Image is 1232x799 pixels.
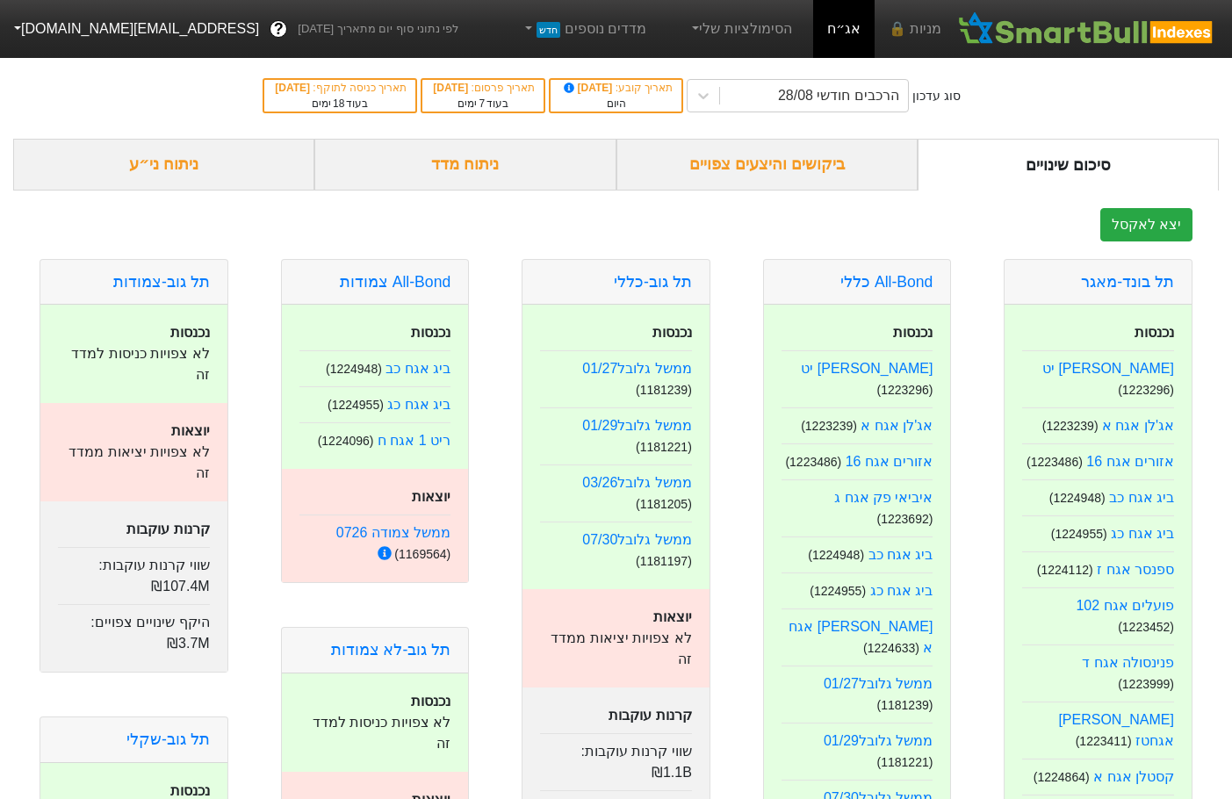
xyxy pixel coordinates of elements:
[273,80,407,96] div: תאריך כניסה לתוקף :
[636,383,692,397] small: ( 1181239 )
[1086,454,1174,469] a: אזורים אגח 16
[1100,208,1192,241] button: יצא לאקסל
[1111,526,1174,541] a: ביג אגח כג
[479,97,485,110] span: 7
[1051,527,1107,541] small: ( 1224955 )
[636,440,692,454] small: ( 1181221 )
[333,97,344,110] span: 18
[412,489,450,504] strong: יוצאות
[653,609,692,624] strong: יוצאות
[846,454,933,469] a: אזורים אגח 16
[537,22,560,38] span: חדש
[1076,734,1132,748] small: ( 1223411 )
[1082,655,1174,670] a: פנינסולה אגח ד
[1076,598,1174,613] a: פועלים אגח 102
[808,548,864,562] small: ( 1224948 )
[877,698,933,712] small: ( 1181239 )
[167,636,210,651] span: ₪3.7M
[1049,491,1106,505] small: ( 1224948 )
[170,325,210,340] strong: נכנסות
[778,85,899,106] div: הרכבים חודשי 28/08
[824,733,933,748] a: ממשל גלובל01/29
[912,87,961,105] div: סוג עדכון
[514,11,653,47] a: מדדים נוספיםחדש
[1027,455,1083,469] small: ( 1223486 )
[378,433,450,448] a: ריט 1 אגח ח
[171,423,210,438] strong: יוצאות
[331,641,451,659] a: תל גוב-לא צמודות
[893,325,933,340] strong: נכנסות
[340,273,450,291] a: All-Bond צמודות
[789,619,933,655] a: [PERSON_NAME] אגח א
[431,80,535,96] div: תאריך פרסום :
[151,579,209,594] span: ₪107.4M
[868,547,933,562] a: ביג אגח כב
[652,765,692,780] span: ₪1.1B
[877,383,933,397] small: ( 1223296 )
[58,547,210,597] div: שווי קרנות עוקבות :
[918,139,1219,191] div: סיכום שינויים
[1109,490,1174,505] a: ביג אגח כב
[385,361,450,376] a: ביג אגח כב
[582,361,692,376] a: ממשל גלובל01/27
[877,755,933,769] small: ( 1181221 )
[559,80,673,96] div: תאריך קובע :
[58,343,210,385] p: לא צפויות כניסות למדד זה
[824,676,933,691] a: ממשל גלובל01/27
[582,475,692,490] a: ממשל גלובל03/26
[636,497,692,511] small: ( 1181205 )
[1042,361,1174,376] a: [PERSON_NAME] יט
[582,532,692,547] a: ממשל גלובל07/30
[431,96,535,112] div: בעוד ימים
[861,418,933,433] a: אג'לן אגח א
[58,604,210,654] div: היקף שינויים צפויים :
[840,273,933,291] a: All-Bond כללי
[126,522,209,536] strong: קרנות עוקבות
[170,783,210,798] strong: נכנסות
[328,398,384,412] small: ( 1224955 )
[561,82,616,94] span: [DATE]
[394,547,450,561] small: ( 1169564 )
[298,20,458,38] span: לפי נתוני סוף יום מתאריך [DATE]
[681,11,799,47] a: הסימולציות שלי
[955,11,1218,47] img: SmartBull
[1118,620,1174,634] small: ( 1223452 )
[1135,325,1174,340] strong: נכנסות
[652,325,692,340] strong: נכנסות
[1034,770,1090,784] small: ( 1224864 )
[636,554,692,568] small: ( 1181197 )
[1102,418,1174,433] a: אג'לן אגח א
[801,419,857,433] small: ( 1223239 )
[433,82,471,94] span: [DATE]
[13,139,314,191] div: ניתוח ני״ע
[785,455,841,469] small: ( 1223486 )
[411,325,450,340] strong: נכנסות
[275,82,313,94] span: [DATE]
[834,490,933,505] a: איביאי פק אגח ג
[411,694,450,709] strong: נכנסות
[318,434,374,448] small: ( 1224096 )
[1097,562,1174,577] a: ספנסר אגח ז
[387,397,450,412] a: ביג אגח כג
[540,628,692,670] p: לא צפויות יציאות ממדד זה
[58,442,210,484] p: לא צפויות יציאות ממדד זה
[113,273,210,291] a: תל גוב-צמודות
[273,96,407,112] div: בעוד ימים
[1093,769,1174,784] a: קסטלן אגח א
[801,361,933,376] a: [PERSON_NAME] יט
[326,362,382,376] small: ( 1224948 )
[1058,712,1174,748] a: [PERSON_NAME] אגחטז
[1118,383,1174,397] small: ( 1223296 )
[274,18,284,41] span: ?
[1081,273,1174,291] a: תל בונד-מאגר
[126,731,210,748] a: תל גוב-שקלי
[810,584,866,598] small: ( 1224955 )
[1042,419,1099,433] small: ( 1223239 )
[1037,563,1093,577] small: ( 1224112 )
[607,97,626,110] span: היום
[877,512,933,526] small: ( 1223692 )
[299,712,451,754] p: לא צפויות כניסות למדד זה
[1118,677,1174,691] small: ( 1223999 )
[582,418,692,433] a: ממשל גלובל01/29
[870,583,933,598] a: ביג אגח כג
